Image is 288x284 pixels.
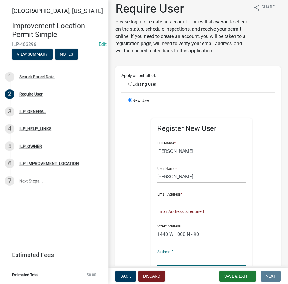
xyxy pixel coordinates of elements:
[99,42,107,47] wm-modal-confirm: Edit Application Number
[253,4,260,11] i: share
[5,107,14,116] div: 3
[12,42,96,47] span: ILP-466296
[12,52,53,57] wm-modal-confirm: Summary
[19,92,43,96] div: Require User
[157,208,246,215] div: Email Address is required
[19,110,46,114] div: ILP_GENERAL
[219,271,256,282] button: Save & Exit
[5,89,14,99] div: 2
[115,2,248,16] h1: Require User
[120,274,131,279] span: Back
[115,271,136,282] button: Back
[5,176,14,186] div: 7
[12,22,103,39] h4: Improvement Location Permit Simple
[115,18,248,54] p: Please log-in or create an account. This will allow you to check on the status, schedule inspecti...
[12,49,53,60] button: View Summary
[12,7,103,14] span: [GEOGRAPHIC_DATA], [US_STATE]
[262,4,275,11] span: Share
[265,274,276,279] span: Next
[117,73,279,79] div: Apply on behalf of:
[124,81,176,88] div: Existing User
[19,127,51,131] div: ILP_HELP_LINKS
[224,274,247,279] span: Save & Exit
[5,124,14,134] div: 4
[5,159,14,168] div: 6
[5,249,99,261] a: Estimated Fees
[124,97,176,104] div: New User
[12,273,38,277] span: Estimated Total
[87,273,96,277] span: $0.00
[19,144,42,148] div: ILP_OWNER
[55,52,78,57] wm-modal-confirm: Notes
[99,42,107,47] a: Edit
[19,161,79,165] div: ILP_IMPROVEMENT_LOCATION
[5,72,14,82] div: 1
[138,271,165,282] button: Discard
[248,2,280,13] button: shareShare
[261,271,281,282] button: Next
[157,124,246,133] h5: Register New User
[19,75,55,79] div: Search Parcel Data
[5,141,14,151] div: 5
[55,49,78,60] button: Notes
